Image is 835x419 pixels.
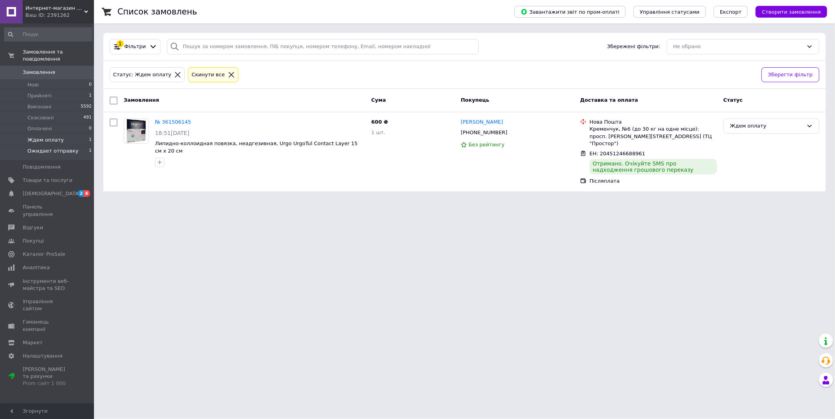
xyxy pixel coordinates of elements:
div: Кременчук, №6 (до 30 кг на одне місце): просп. [PERSON_NAME][STREET_ADDRESS] (ТЦ "Простор") [590,126,717,147]
span: Замовлення [124,97,159,103]
span: Ждем оплату [27,137,64,144]
span: Інструменти веб-майстра та SEO [23,278,72,292]
div: Не обрано [673,43,803,51]
span: Каталог ProSale [23,251,65,258]
span: Интернет-магазин Герка [25,5,84,12]
span: Покупці [23,237,44,245]
span: Скасовані [27,114,54,121]
a: Фото товару [124,119,149,144]
span: Виконані [27,103,52,110]
span: Панель управління [23,203,72,218]
button: Зберегти фільтр [761,67,819,83]
span: Ожидает отправку [27,147,79,155]
span: Без рейтингу [469,142,505,147]
span: Налаштування [23,352,63,360]
h1: Список замовлень [117,7,197,16]
span: 18:51[DATE] [155,130,189,136]
button: Створити замовлення [756,6,827,18]
span: Створити замовлення [762,9,821,15]
input: Пошук за номером замовлення, ПІБ покупця, номером телефону, Email, номером накладної [167,39,479,54]
span: Оплачені [27,125,52,132]
input: Пошук [4,27,92,41]
span: Збережені фільтри: [607,43,660,50]
div: Післяплата [590,178,717,185]
span: 4 [84,190,90,197]
span: 491 [83,114,92,121]
button: Експорт [714,6,748,18]
span: Управління сайтом [23,298,72,312]
span: 600 ₴ [371,119,388,125]
span: 5592 [81,103,92,110]
div: Нова Пошта [590,119,717,126]
div: Ждем оплату [730,122,803,130]
span: Фільтри [124,43,146,50]
span: 1 [89,137,92,144]
img: Фото товару [124,119,148,143]
button: Завантажити звіт по пром-оплаті [514,6,626,18]
span: [DEMOGRAPHIC_DATA] [23,190,81,197]
div: Cкинути все [190,71,226,79]
a: Липидно-коллоидная повязка, неадгезивная, Urgo UrgoTul Contact Layer 15 см х 20 см [155,140,358,154]
span: Завантажити звіт по пром-оплаті [521,8,619,15]
a: Створити замовлення [748,9,827,14]
span: Експорт [720,9,742,15]
span: Відгуки [23,224,43,231]
span: [PHONE_NUMBER] [461,129,507,135]
span: Замовлення [23,69,55,76]
span: Доставка та оплата [580,97,638,103]
span: Нові [27,81,39,88]
span: Товари та послуги [23,177,72,184]
span: 0 [89,125,92,132]
div: Отримано. Очікуйте SMS про надходження грошового переказу [590,159,717,174]
span: 1 [89,92,92,99]
span: 2 [78,190,84,197]
a: [PERSON_NAME] [461,119,503,126]
span: Покупець [461,97,489,103]
span: Замовлення та повідомлення [23,49,94,63]
span: ЕН: 20451246688961 [590,151,645,156]
span: Аналітика [23,264,50,271]
span: Прийняті [27,92,52,99]
span: [PERSON_NAME] та рахунки [23,366,72,387]
span: Повідомлення [23,164,61,171]
span: 0 [89,81,92,88]
span: 1 шт. [371,129,385,135]
div: 1 [117,40,124,47]
button: Управління статусами [633,6,706,18]
span: Зберегти фільтр [768,71,813,79]
span: 1 [89,147,92,155]
div: Статус: Ждем оплату [112,71,173,79]
a: № 361506145 [155,119,191,125]
span: Статус [723,97,743,103]
span: Маркет [23,339,43,346]
span: Гаманець компанії [23,318,72,333]
div: Prom сайт 1 000 [23,380,72,387]
div: Ваш ID: 2391262 [25,12,94,19]
span: Cума [371,97,386,103]
span: Управління статусами [640,9,700,15]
